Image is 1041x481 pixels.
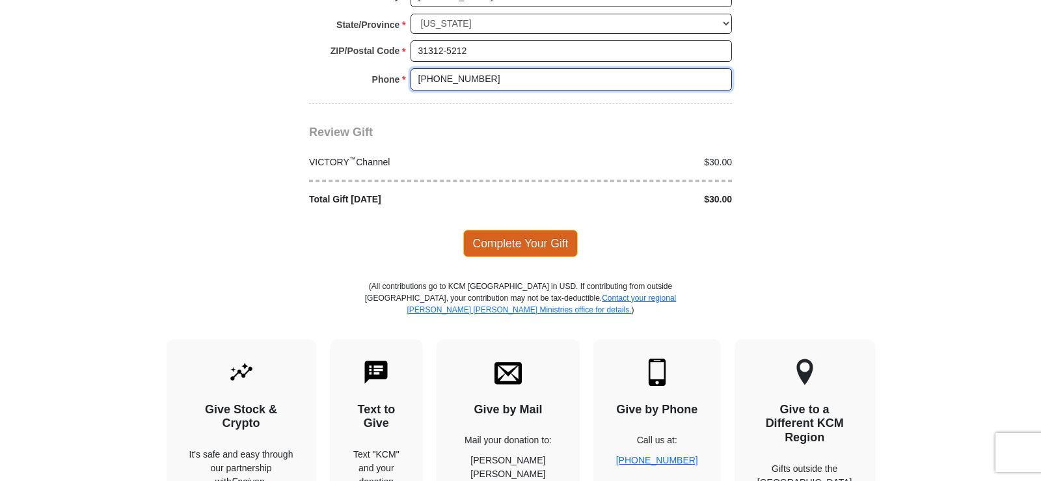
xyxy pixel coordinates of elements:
[520,156,739,169] div: $30.00
[520,193,739,206] div: $30.00
[643,359,671,386] img: mobile.svg
[336,16,399,34] strong: State/Province
[309,126,373,139] span: Review Gift
[364,281,677,339] p: (All contributions go to KCM [GEOGRAPHIC_DATA] in USD. If contributing from outside [GEOGRAPHIC_D...
[616,403,698,417] h4: Give by Phone
[616,455,698,465] a: [PHONE_NUMBER]
[459,403,557,417] h4: Give by Mail
[303,156,521,169] div: VICTORY Channel
[349,155,357,163] sup: ™
[353,403,401,431] h4: Text to Give
[796,359,814,386] img: other-region
[228,359,255,386] img: give-by-stock.svg
[494,359,522,386] img: envelope.svg
[757,403,852,445] h4: Give to a Different KCM Region
[362,359,390,386] img: text-to-give.svg
[407,294,676,314] a: Contact your regional [PERSON_NAME] [PERSON_NAME] Ministries office for details.
[189,403,293,431] h4: Give Stock & Crypto
[303,193,521,206] div: Total Gift [DATE]
[372,70,400,89] strong: Phone
[459,433,557,447] p: Mail your donation to:
[463,230,578,257] span: Complete Your Gift
[616,433,698,447] p: Call us at:
[331,42,400,60] strong: ZIP/Postal Code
